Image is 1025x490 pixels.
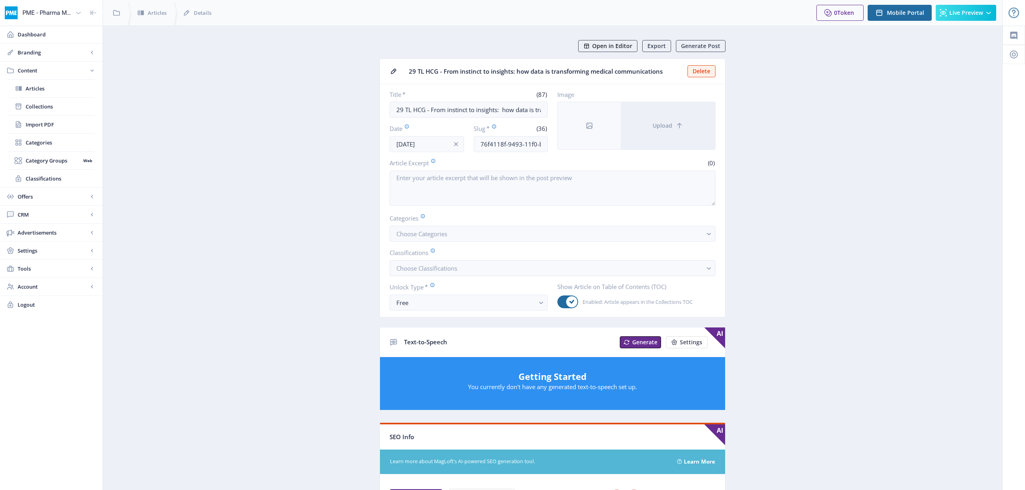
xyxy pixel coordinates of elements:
[380,327,726,411] app-collection-view: Text-to-Speech
[578,40,637,52] button: Open in Editor
[390,124,458,133] label: Date
[687,65,715,77] button: Delete
[5,6,18,19] img: properties.app_icon.png
[684,456,715,468] a: Learn More
[26,84,94,92] span: Articles
[8,116,94,133] a: Import PDF
[535,90,548,98] span: (87)
[390,136,464,152] input: Publishing Date
[409,67,683,76] span: 29 TL HCG - From instinct to insights: how data is transforming medical communications
[661,336,707,348] a: New page
[390,248,709,257] label: Classifications
[18,193,88,201] span: Offers
[18,48,88,56] span: Branding
[8,80,94,97] a: Articles
[448,136,464,152] button: info
[578,297,693,307] span: Enabled: Article appears in the Collections TOC
[666,336,707,348] button: Settings
[676,40,726,52] button: Generate Post
[388,383,717,391] p: You currently don't have any generated text-to-speech set up.
[390,433,414,441] span: SEO Info
[557,90,709,98] label: Image
[557,283,709,291] label: Show Article on Table of Contents (TOC)
[8,134,94,151] a: Categories
[816,5,864,21] button: 0Token
[26,175,94,183] span: Classifications
[26,157,80,165] span: Category Groups
[18,66,88,74] span: Content
[8,152,94,169] a: Category GroupsWeb
[18,301,96,309] span: Logout
[642,40,671,52] button: Export
[474,124,508,133] label: Slug
[837,9,854,16] span: Token
[22,4,72,22] div: PME - Pharma Market [GEOGRAPHIC_DATA]
[396,230,447,238] span: Choose Categories
[868,5,932,21] button: Mobile Portal
[18,247,88,255] span: Settings
[80,157,94,165] nb-badge: Web
[592,43,632,49] span: Open in Editor
[615,336,661,348] a: New page
[390,295,548,311] button: Free
[680,339,702,345] span: Settings
[704,327,725,348] span: AI
[26,102,94,110] span: Collections
[936,5,996,21] button: Live Preview
[26,139,94,147] span: Categories
[390,90,466,98] label: Title
[404,338,447,346] span: Text-to-Speech
[390,458,667,466] span: Learn more about MagLoft's AI-powered SEO generation tool.
[647,43,666,49] span: Export
[390,159,549,167] label: Article Excerpt
[949,10,983,16] span: Live Preview
[8,170,94,187] a: Classifications
[707,159,715,167] span: (0)
[535,125,548,133] span: (36)
[18,265,88,273] span: Tools
[18,283,88,291] span: Account
[388,370,717,383] h5: Getting Started
[396,264,457,272] span: Choose Classifications
[390,226,715,242] button: Choose Categories
[653,122,672,129] span: Upload
[396,298,535,307] div: Free
[148,9,167,17] span: Articles
[452,140,460,148] nb-icon: info
[887,10,924,16] span: Mobile Portal
[8,98,94,115] a: Collections
[26,120,94,129] span: Import PDF
[18,30,96,38] span: Dashboard
[18,229,88,237] span: Advertisements
[620,336,661,348] button: Generate
[390,214,709,223] label: Categories
[621,102,715,149] button: Upload
[390,283,541,291] label: Unlock Type
[632,339,657,345] span: Generate
[681,43,720,49] span: Generate Post
[194,9,211,17] span: Details
[390,260,715,276] button: Choose Classifications
[474,136,548,152] input: this-is-how-a-slug-looks-like
[390,102,548,118] input: Type Article Title ...
[18,211,88,219] span: CRM
[704,424,725,445] span: AI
